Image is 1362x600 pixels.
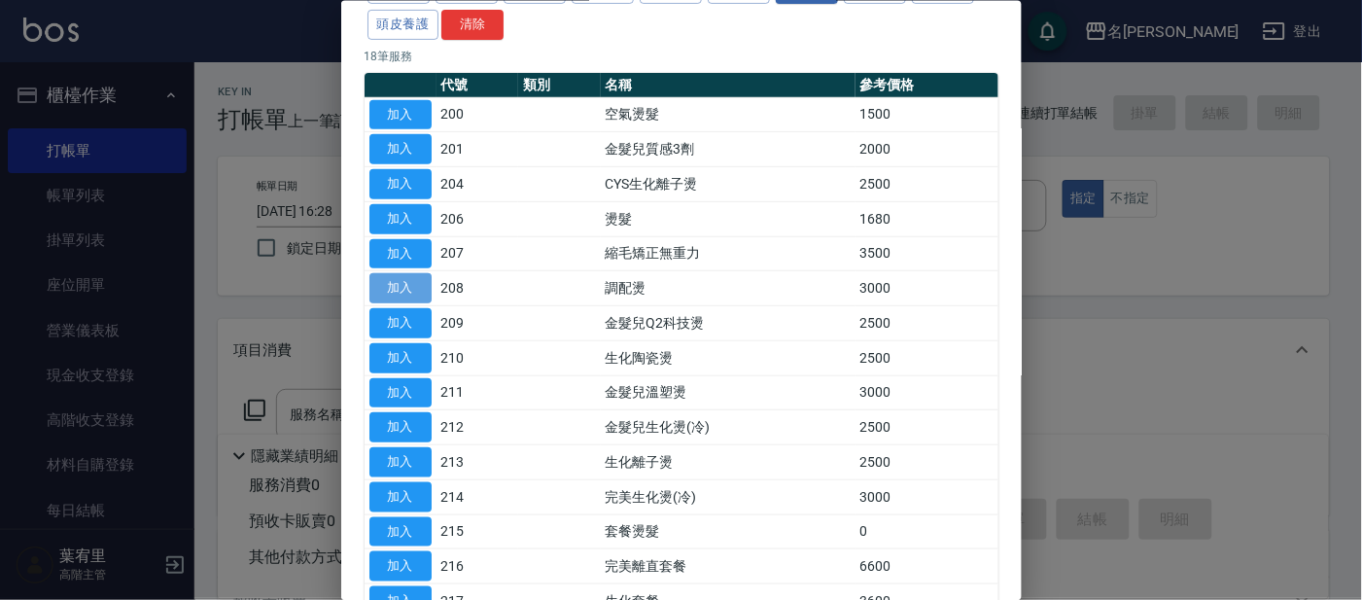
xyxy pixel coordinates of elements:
button: 加入 [369,551,432,582]
th: 代號 [437,72,519,97]
td: 212 [437,409,519,444]
td: 204 [437,166,519,201]
button: 加入 [369,516,432,547]
button: 加入 [369,238,432,268]
td: 3000 [856,375,998,410]
td: 生化離子燙 [601,444,856,479]
button: 加入 [369,169,432,199]
td: 211 [437,375,519,410]
th: 名稱 [601,72,856,97]
th: 類別 [518,72,601,97]
td: 完美離直套餐 [601,548,856,583]
td: 201 [437,131,519,166]
td: 200 [437,97,519,132]
td: 生化陶瓷燙 [601,340,856,375]
button: 加入 [369,447,432,477]
button: 加入 [369,273,432,303]
td: 金髮兒溫塑燙 [601,375,856,410]
button: 加入 [369,203,432,233]
td: 207 [437,236,519,271]
button: 加入 [369,412,432,442]
button: 加入 [369,308,432,338]
td: 2500 [856,166,998,201]
td: 金髮兒Q2科技燙 [601,305,856,340]
button: 加入 [369,377,432,407]
td: 208 [437,270,519,305]
td: 210 [437,340,519,375]
td: 空氣燙髮 [601,97,856,132]
button: 加入 [369,481,432,512]
td: 2500 [856,409,998,444]
td: 216 [437,548,519,583]
td: 213 [437,444,519,479]
td: 3000 [856,270,998,305]
td: 2000 [856,131,998,166]
td: 3500 [856,236,998,271]
button: 加入 [369,99,432,129]
button: 加入 [369,342,432,372]
td: 1500 [856,97,998,132]
td: 214 [437,479,519,514]
td: 燙髮 [601,201,856,236]
button: 頭皮養護 [367,9,439,39]
td: 完美生化燙(冷) [601,479,856,514]
td: 3000 [856,479,998,514]
td: CYS生化離子燙 [601,166,856,201]
td: 215 [437,514,519,549]
td: 套餐燙髮 [601,514,856,549]
td: 209 [437,305,519,340]
td: 0 [856,514,998,549]
td: 2500 [856,305,998,340]
th: 參考價格 [856,72,998,97]
td: 2500 [856,444,998,479]
td: 206 [437,201,519,236]
td: 1680 [856,201,998,236]
td: 2500 [856,340,998,375]
td: 金髮兒生化燙(冷) [601,409,856,444]
td: 6600 [856,548,998,583]
p: 18 筆服務 [365,47,998,64]
td: 金髮兒質感3劑 [601,131,856,166]
td: 縮毛矯正無重力 [601,236,856,271]
td: 調配燙 [601,270,856,305]
button: 清除 [441,9,504,39]
button: 加入 [369,134,432,164]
